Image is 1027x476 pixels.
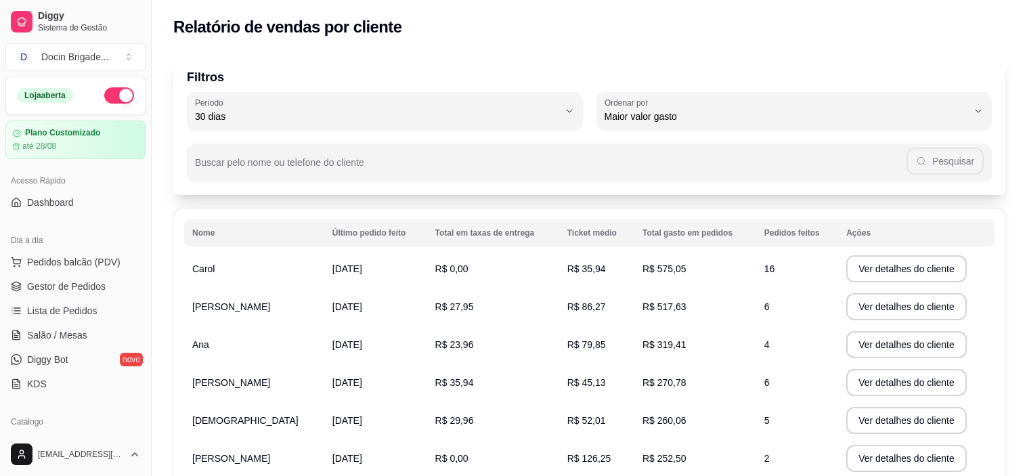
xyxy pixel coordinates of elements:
th: Total em taxas de entrega [427,219,559,246]
article: Plano Customizado [25,128,100,138]
label: Período [195,97,227,108]
span: 2 [764,453,770,464]
th: Total gasto em pedidos [634,219,756,246]
a: DiggySistema de Gestão [5,5,146,38]
span: Gestor de Pedidos [27,280,106,293]
th: Nome [184,219,324,246]
span: Diggy [38,10,140,22]
span: R$ 575,05 [642,263,686,274]
span: R$ 517,63 [642,301,686,312]
div: Catálogo [5,411,146,433]
button: Ver detalhes do cliente [846,255,967,282]
button: Ver detalhes do cliente [846,445,967,472]
span: R$ 319,41 [642,339,686,350]
span: R$ 0,00 [435,453,468,464]
th: Ações [838,219,995,246]
button: Ver detalhes do cliente [846,407,967,434]
button: Ver detalhes do cliente [846,293,967,320]
span: R$ 126,25 [567,453,611,464]
span: [DATE] [332,301,362,312]
span: R$ 252,50 [642,453,686,464]
div: Docin Brigade ... [41,50,109,64]
a: Plano Customizadoaté 28/08 [5,121,146,159]
button: Ver detalhes do cliente [846,331,967,358]
span: 6 [764,301,770,312]
article: até 28/08 [22,141,56,152]
span: R$ 79,85 [567,339,606,350]
span: R$ 86,27 [567,301,606,312]
span: Dashboard [27,196,74,209]
a: Salão / Mesas [5,324,146,346]
button: Ordenar porMaior valor gasto [596,92,992,130]
label: Ordenar por [605,97,653,108]
span: R$ 35,94 [435,377,474,388]
th: Pedidos feitos [756,219,838,246]
p: Filtros [187,68,992,87]
button: Ver detalhes do cliente [846,369,967,396]
h2: Relatório de vendas por cliente [173,16,402,38]
span: R$ 270,78 [642,377,686,388]
span: [DATE] [332,339,362,350]
span: [DATE] [332,377,362,388]
span: D [17,50,30,64]
span: Maior valor gasto [605,110,968,123]
span: Lista de Pedidos [27,304,97,318]
span: Ana [192,339,209,350]
a: Dashboard [5,192,146,213]
th: Ticket médio [559,219,634,246]
span: Carol [192,263,215,274]
a: KDS [5,373,146,395]
span: [DATE] [332,263,362,274]
span: Salão / Mesas [27,328,87,342]
span: 30 dias [195,110,559,123]
span: R$ 260,06 [642,415,686,426]
span: R$ 23,96 [435,339,474,350]
span: [DATE] [332,453,362,464]
span: R$ 29,96 [435,415,474,426]
span: Sistema de Gestão [38,22,140,33]
span: R$ 52,01 [567,415,606,426]
th: Último pedido feito [324,219,427,246]
span: R$ 35,94 [567,263,606,274]
button: Alterar Status [104,87,134,104]
span: 4 [764,339,770,350]
div: Dia a dia [5,230,146,251]
span: [DATE] [332,415,362,426]
span: 16 [764,263,775,274]
span: 6 [764,377,770,388]
span: R$ 45,13 [567,377,606,388]
button: Período30 dias [187,92,583,130]
span: [EMAIL_ADDRESS][DOMAIN_NAME] [38,449,124,460]
span: 5 [764,415,770,426]
button: Pedidos balcão (PDV) [5,251,146,273]
button: [EMAIL_ADDRESS][DOMAIN_NAME] [5,438,146,471]
span: KDS [27,377,47,391]
span: Diggy Bot [27,353,68,366]
span: [DEMOGRAPHIC_DATA] [192,415,299,426]
span: Pedidos balcão (PDV) [27,255,121,269]
div: Loja aberta [17,88,73,103]
span: [PERSON_NAME] [192,453,270,464]
span: [PERSON_NAME] [192,301,270,312]
input: Buscar pelo nome ou telefone do cliente [195,161,906,175]
a: Gestor de Pedidos [5,276,146,297]
span: R$ 27,95 [435,301,474,312]
a: Diggy Botnovo [5,349,146,370]
button: Select a team [5,43,146,70]
span: R$ 0,00 [435,263,468,274]
div: Acesso Rápido [5,170,146,192]
span: [PERSON_NAME] [192,377,270,388]
a: Lista de Pedidos [5,300,146,322]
